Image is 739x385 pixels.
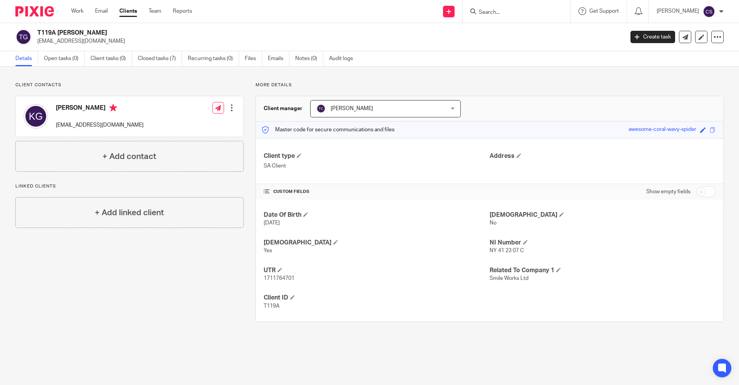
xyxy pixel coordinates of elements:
[264,303,279,309] span: T119A
[264,294,490,302] h4: Client ID
[119,7,137,15] a: Clients
[56,104,144,114] h4: [PERSON_NAME]
[268,51,289,66] a: Emails
[630,31,675,43] a: Create task
[490,266,716,275] h4: Related To Company 1
[264,276,294,281] span: 1711764701
[15,29,32,45] img: svg%3E
[264,266,490,275] h4: UTR
[245,51,262,66] a: Files
[188,51,239,66] a: Recurring tasks (0)
[37,37,619,45] p: [EMAIL_ADDRESS][DOMAIN_NAME]
[102,151,156,162] h4: + Add contact
[264,105,303,112] h3: Client manager
[109,104,117,112] i: Primary
[589,8,619,14] span: Get Support
[37,29,503,37] h2: T119A [PERSON_NAME]
[264,248,272,253] span: Yes
[657,7,699,15] p: [PERSON_NAME]
[95,7,108,15] a: Email
[23,104,48,129] img: svg%3E
[264,189,490,195] h4: CUSTOM FIELDS
[71,7,84,15] a: Work
[15,51,38,66] a: Details
[173,7,192,15] a: Reports
[264,239,490,247] h4: [DEMOGRAPHIC_DATA]
[490,276,528,281] span: Smile Works Ltd
[15,6,54,17] img: Pixie
[490,239,716,247] h4: NI Number
[703,5,715,18] img: svg%3E
[264,152,490,160] h4: Client type
[490,220,497,226] span: No
[56,121,144,129] p: [EMAIL_ADDRESS][DOMAIN_NAME]
[264,211,490,219] h4: Date Of Birth
[15,183,244,189] p: Linked clients
[646,188,691,196] label: Show empty fields
[316,104,326,113] img: svg%3E
[478,9,547,16] input: Search
[490,152,716,160] h4: Address
[264,220,280,226] span: [DATE]
[629,126,696,134] div: awesome-coral-wavy-spider
[95,207,164,219] h4: + Add linked client
[264,162,490,170] p: SA Client
[44,51,85,66] a: Open tasks (0)
[138,51,182,66] a: Closed tasks (7)
[329,51,359,66] a: Audit logs
[149,7,161,15] a: Team
[331,106,373,111] span: [PERSON_NAME]
[490,211,716,219] h4: [DEMOGRAPHIC_DATA]
[295,51,323,66] a: Notes (0)
[90,51,132,66] a: Client tasks (0)
[490,248,524,253] span: NY 41 23 07 C
[256,82,724,88] p: More details
[15,82,244,88] p: Client contacts
[262,126,395,134] p: Master code for secure communications and files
